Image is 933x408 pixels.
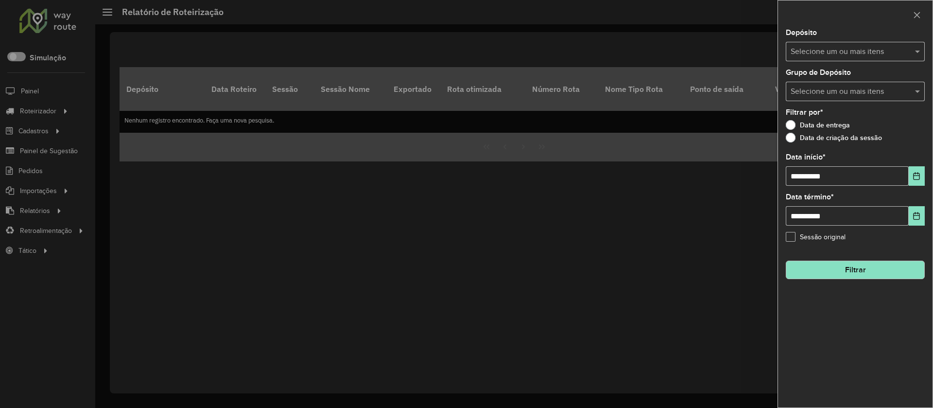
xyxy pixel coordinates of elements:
[786,261,925,279] button: Filtrar
[786,27,817,38] label: Depósito
[909,206,925,226] button: Choose Date
[786,133,882,142] label: Data de criação da sessão
[786,67,851,78] label: Grupo de Depósito
[786,106,823,118] label: Filtrar por
[786,120,850,130] label: Data de entrega
[909,166,925,186] button: Choose Date
[786,151,826,163] label: Data início
[786,232,846,242] label: Sessão original
[786,191,834,203] label: Data término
